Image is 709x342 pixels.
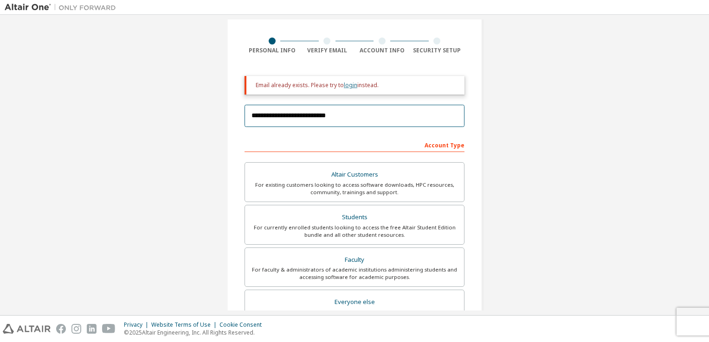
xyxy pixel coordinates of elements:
img: Altair One [5,3,121,12]
div: For individuals, businesses and everyone else looking to try Altair software and explore our prod... [251,309,458,323]
img: youtube.svg [102,324,116,334]
img: altair_logo.svg [3,324,51,334]
img: linkedin.svg [87,324,97,334]
div: Verify Email [300,47,355,54]
p: © 2025 Altair Engineering, Inc. All Rights Reserved. [124,329,267,336]
div: Faculty [251,253,458,266]
div: Everyone else [251,296,458,309]
a: login [344,81,357,89]
div: Altair Customers [251,168,458,181]
div: For faculty & administrators of academic institutions administering students and accessing softwa... [251,266,458,281]
div: Students [251,211,458,224]
div: For existing customers looking to access software downloads, HPC resources, community, trainings ... [251,181,458,196]
div: Privacy [124,321,151,329]
img: facebook.svg [56,324,66,334]
div: Cookie Consent [219,321,267,329]
div: Website Terms of Use [151,321,219,329]
div: Account Type [245,137,464,152]
div: Security Setup [410,47,465,54]
div: Personal Info [245,47,300,54]
div: Account Info [354,47,410,54]
img: instagram.svg [71,324,81,334]
div: Email already exists. Please try to instead. [256,82,457,89]
div: For currently enrolled students looking to access the free Altair Student Edition bundle and all ... [251,224,458,239]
